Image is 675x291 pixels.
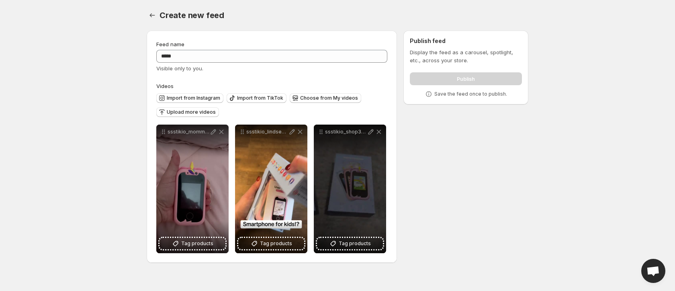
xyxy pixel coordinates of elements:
p: Display the feed as a carousel, spotlight, etc., across your store. [410,48,522,64]
p: ssstikio_shop365247_1753457971130 [325,129,367,135]
h2: Publish feed [410,37,522,45]
div: ssstikio_lindseya495_1753458089949Tag products [235,125,307,253]
button: Import from Instagram [156,93,223,103]
span: Upload more videos [167,109,216,115]
p: Save the feed once to publish. [434,91,507,97]
span: Tag products [339,240,371,248]
div: ssstikio_mommylisa00_1753458125901Tag products [156,125,229,253]
div: Open chat [641,259,665,283]
span: Feed name [156,41,184,47]
span: Import from Instagram [167,95,220,101]
button: Upload more videos [156,107,219,117]
span: Choose from My videos [300,95,358,101]
button: Tag products [238,238,304,249]
button: Choose from My videos [290,93,361,103]
button: Import from TikTok [227,93,286,103]
div: ssstikio_shop365247_1753457971130Tag products [314,125,386,253]
p: ssstikio_lindseya495_1753458089949 [246,129,288,135]
button: Tag products [317,238,383,249]
button: Settings [147,10,158,21]
span: Videos [156,83,174,89]
button: Tag products [160,238,225,249]
span: Create new feed [160,10,224,20]
p: ssstikio_mommylisa00_1753458125901 [168,129,209,135]
span: Tag products [181,240,213,248]
span: Import from TikTok [237,95,283,101]
span: Tag products [260,240,292,248]
span: Visible only to you. [156,65,203,72]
